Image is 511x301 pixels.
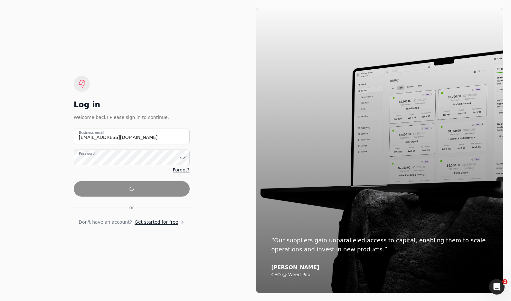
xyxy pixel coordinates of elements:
div: Welcome back! Please sign in to continue. [74,114,190,121]
iframe: Intercom live chat [489,279,505,295]
div: “Our suppliers gain unparalleled access to capital, enabling them to scale operations and invest ... [271,236,488,254]
div: [PERSON_NAME] [271,264,488,271]
span: or [129,204,134,211]
a: Forgot? [173,167,190,173]
span: 2 [502,279,507,284]
label: Business email [79,130,104,135]
span: Get started for free [135,219,178,226]
a: Get started for free [135,219,185,226]
span: Don't have an account? [79,219,132,226]
div: CEO @ Weed Pool [271,272,488,278]
div: Log in [74,100,190,110]
label: Password [79,151,95,156]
